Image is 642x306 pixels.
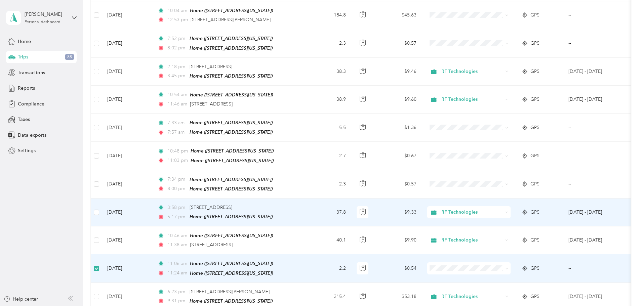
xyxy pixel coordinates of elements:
span: Home ([STREET_ADDRESS][US_STATE]) [190,261,273,266]
td: 38.3 [307,58,351,86]
td: [DATE] [102,226,152,254]
span: Reports [18,85,35,92]
span: Home [18,38,31,45]
td: Sep 1 - 30, 2025 [563,226,624,254]
td: $0.57 [375,170,422,199]
span: RF Technologies [441,68,503,75]
span: Home ([STREET_ADDRESS][US_STATE]) [190,120,273,125]
span: 10:04 am [167,7,187,14]
td: $0.57 [375,29,422,57]
td: [DATE] [102,170,152,199]
td: -- [563,114,624,142]
td: [DATE] [102,114,152,142]
td: [DATE] [102,1,152,29]
td: 2.3 [307,29,351,57]
td: -- [563,29,624,57]
span: 10:46 am [167,232,187,239]
span: 88 [65,54,74,60]
span: Data exports [18,132,46,139]
span: RF Technologies [441,236,503,244]
td: 2.7 [307,142,351,170]
td: -- [563,142,624,170]
span: GPS [530,40,539,47]
div: [PERSON_NAME] [25,11,67,18]
span: 7:33 am [167,119,187,127]
span: Home ([STREET_ADDRESS][US_STATE]) [190,270,273,276]
td: 40.1 [307,226,351,254]
span: Home ([STREET_ADDRESS][US_STATE]) [190,73,273,79]
span: 6:23 pm [167,288,187,296]
span: GPS [530,68,539,75]
span: 9:31 pm [167,297,187,305]
span: Home ([STREET_ADDRESS][US_STATE]) [190,8,273,13]
span: Home ([STREET_ADDRESS][US_STATE]) [191,148,274,154]
span: [STREET_ADDRESS] [190,64,232,70]
span: Trips [18,53,28,60]
span: 10:48 pm [167,147,188,155]
span: GPS [530,209,539,216]
span: GPS [530,11,539,19]
span: Home ([STREET_ADDRESS][US_STATE]) [191,158,274,163]
span: 7:34 pm [167,176,187,183]
td: Sep 1 - 30, 2025 [563,58,624,86]
td: $9.60 [375,86,422,114]
span: Home ([STREET_ADDRESS][US_STATE]) [190,45,273,51]
span: 12:53 pm [167,16,188,24]
span: GPS [530,293,539,300]
span: Home ([STREET_ADDRESS][US_STATE]) [190,92,273,97]
td: 38.9 [307,86,351,114]
span: Home ([STREET_ADDRESS][US_STATE]) [190,36,273,41]
td: -- [563,254,624,282]
span: GPS [530,265,539,272]
span: GPS [530,124,539,131]
td: [DATE] [102,86,152,114]
span: [STREET_ADDRESS][PERSON_NAME] [191,17,271,23]
span: Home ([STREET_ADDRESS][US_STATE]) [190,129,273,135]
td: -- [563,1,624,29]
td: [DATE] [102,199,152,226]
td: Sep 1 - 30, 2025 [563,86,624,114]
span: 11:03 pm [167,157,188,164]
span: [STREET_ADDRESS][PERSON_NAME] [190,289,270,295]
button: Help center [4,296,38,303]
td: 37.8 [307,199,351,226]
span: Settings [18,147,36,154]
span: 8:00 pm [167,185,187,192]
td: Sep 1 - 30, 2025 [563,199,624,226]
span: 11:46 am [167,100,187,108]
td: $9.90 [375,226,422,254]
span: 7:57 am [167,129,187,136]
span: Home ([STREET_ADDRESS][US_STATE]) [190,298,273,304]
td: [DATE] [102,29,152,57]
td: $45.63 [375,1,422,29]
td: $1.36 [375,114,422,142]
td: [DATE] [102,142,152,170]
td: $0.54 [375,254,422,282]
span: 11:06 am [167,260,187,267]
div: Personal dashboard [25,20,61,24]
span: 3:45 pm [167,72,187,80]
td: 2.2 [307,254,351,282]
td: $9.46 [375,58,422,86]
td: [DATE] [102,58,152,86]
iframe: Everlance-gr Chat Button Frame [604,268,642,306]
span: 11:24 am [167,269,187,277]
span: [STREET_ADDRESS] [190,242,233,248]
span: Home ([STREET_ADDRESS][US_STATE]) [190,233,273,238]
span: GPS [530,96,539,103]
span: 10:54 am [167,91,187,98]
span: 7:52 pm [167,35,187,42]
span: Home ([STREET_ADDRESS][US_STATE]) [190,177,273,182]
span: Compliance [18,100,44,107]
span: Home ([STREET_ADDRESS][US_STATE]) [190,186,273,191]
span: [STREET_ADDRESS] [190,101,233,107]
span: 3:58 pm [167,204,187,211]
span: [STREET_ADDRESS] [190,205,232,210]
span: 5:17 pm [167,213,187,221]
span: RF Technologies [441,209,503,216]
span: Transactions [18,69,45,76]
span: 11:38 am [167,241,187,249]
td: 5.5 [307,114,351,142]
span: RF Technologies [441,96,503,103]
td: 184.8 [307,1,351,29]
